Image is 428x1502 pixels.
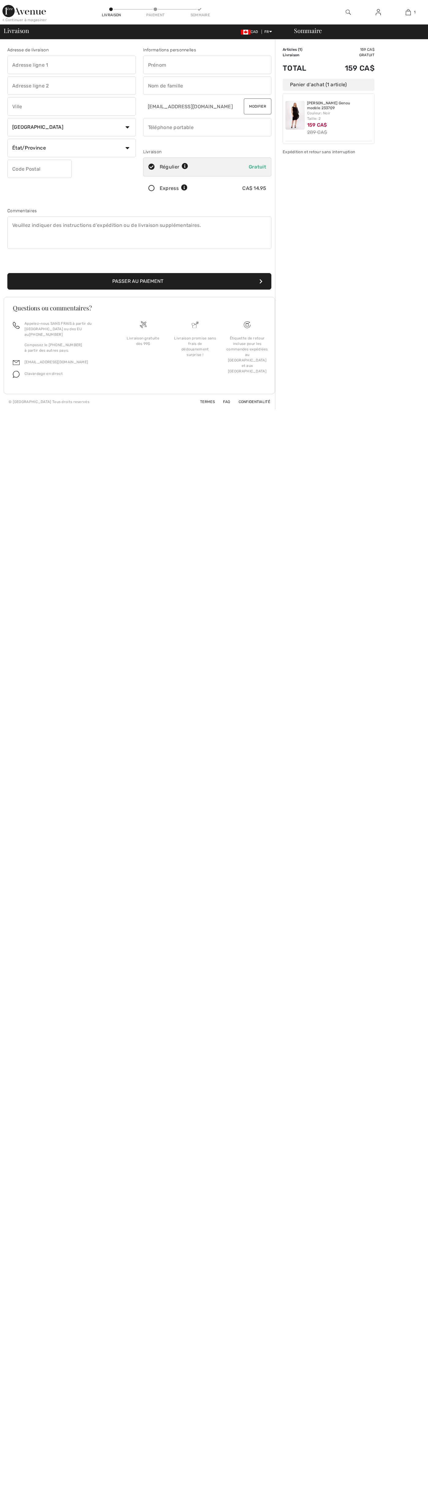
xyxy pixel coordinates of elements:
[7,56,136,74] input: Adresse ligne 1
[9,399,89,405] div: © [GEOGRAPHIC_DATA] Tous droits reservés
[264,30,272,34] span: FR
[307,110,372,121] div: Couleur: Noir Taille: 2
[249,164,266,170] span: Gratuit
[2,17,47,23] div: < Continuer à magasiner
[323,58,374,79] td: 159 CA$
[393,9,423,16] a: 1
[7,160,72,178] input: Code Postal
[299,47,301,52] span: 1
[143,97,239,116] input: Courriel
[13,371,20,378] img: chat
[24,372,63,376] span: Clavardage en direct
[371,9,386,16] a: Se connecter
[216,400,230,404] a: FAQ
[13,359,20,366] img: email
[7,76,136,95] input: Adresse ligne 2
[244,321,251,328] img: Livraison gratuite dès 99$
[283,149,374,155] div: Expédition et retour sans interruption
[7,208,271,214] div: Commentaires
[13,305,266,311] h3: Questions ou commentaires?
[283,52,323,58] td: Livraison
[226,335,268,374] div: Étiquette de retour incluse pour les commandes expédiées au [GEOGRAPHIC_DATA] et aux [GEOGRAPHIC_...
[307,129,327,135] s: 289 CA$
[285,101,305,130] img: Robe Fourreau Genou modèle 233709
[307,122,327,128] span: 159 CA$
[140,321,147,328] img: Livraison gratuite dès 99$
[146,12,165,18] div: Paiement
[283,79,374,91] div: Panier d'achat (1 article)
[231,400,270,404] a: Confidentialité
[192,321,199,328] img: Livraison promise sans frais de dédouanement surprise&nbsp;!
[287,28,424,34] div: Sommaire
[191,12,209,18] div: Sommaire
[143,47,272,53] div: Informations personnelles
[160,163,188,171] div: Régulier
[143,56,272,74] input: Prénom
[160,185,188,192] div: Express
[143,149,272,155] div: Livraison
[193,400,215,404] a: Termes
[4,28,29,34] span: Livraison
[7,47,136,53] div: Adresse de livraison
[174,335,216,357] div: Livraison promise sans frais de dédouanement surprise !
[7,97,136,116] input: Ville
[241,30,261,34] span: CAD
[13,322,20,329] img: call
[7,273,271,290] button: Passer au paiement
[143,118,272,136] input: Téléphone portable
[143,76,272,95] input: Nom de famille
[242,185,266,192] div: CA$ 14.95
[307,101,372,110] a: [PERSON_NAME] Genou modèle 233709
[323,47,374,52] td: 159 CA$
[122,335,164,346] div: Livraison gratuite dès 99$
[406,9,411,16] img: Mon panier
[244,98,271,114] button: Modifier
[29,332,63,337] a: [PHONE_NUMBER]
[414,9,415,15] span: 1
[346,9,351,16] img: recherche
[241,30,251,35] img: Canadian Dollar
[2,5,46,17] img: 1ère Avenue
[323,52,374,58] td: Gratuit
[24,342,110,353] p: Composez le [PHONE_NUMBER] à partir des autres pays.
[376,9,381,16] img: Mes infos
[24,360,88,364] a: [EMAIL_ADDRESS][DOMAIN_NAME]
[102,12,120,18] div: Livraison
[283,47,323,52] td: Articles ( )
[24,321,110,337] p: Appelez-nous SANS FRAIS à partir du [GEOGRAPHIC_DATA] ou des EU au
[283,58,323,79] td: Total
